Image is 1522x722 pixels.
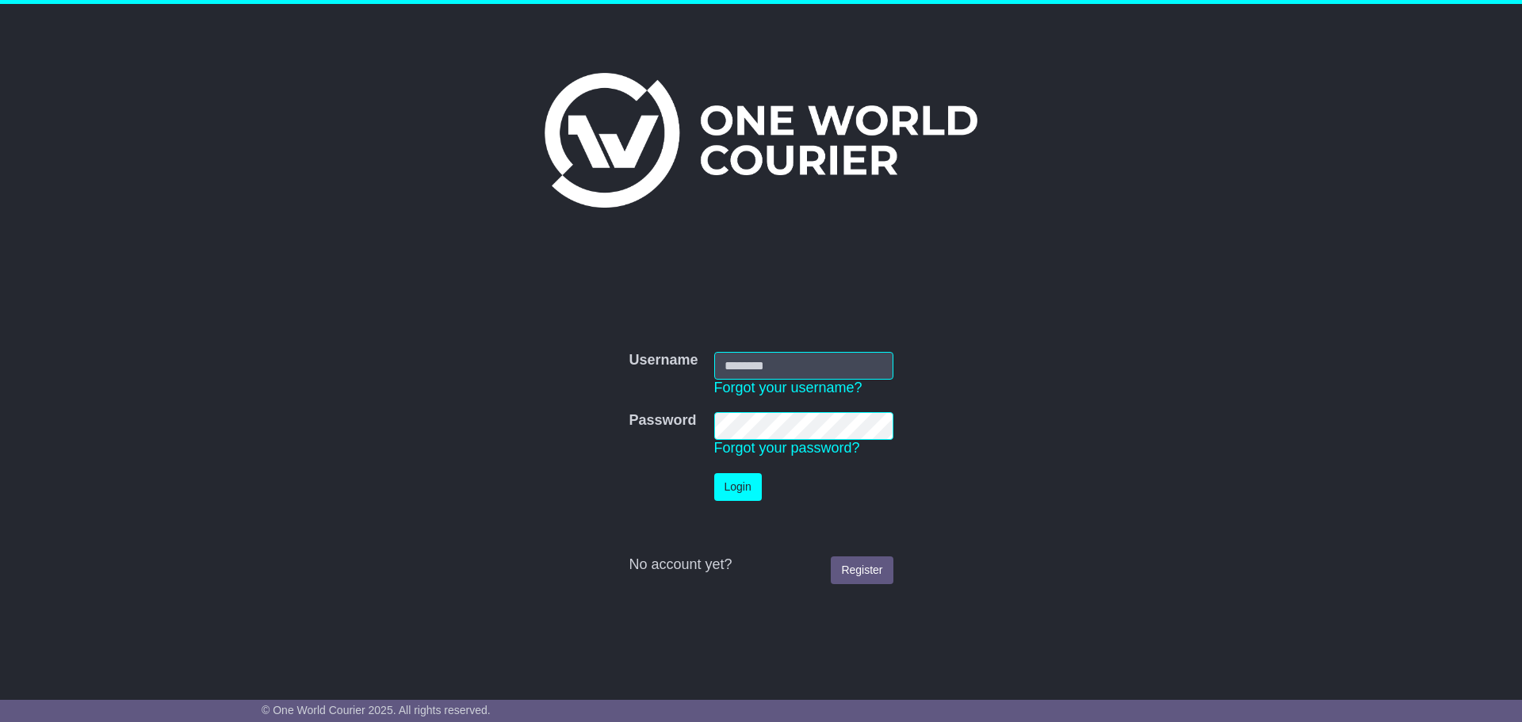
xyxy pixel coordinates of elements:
button: Login [714,473,762,501]
label: Username [629,352,698,369]
span: © One World Courier 2025. All rights reserved. [262,704,491,716]
a: Register [831,556,893,584]
img: One World [545,73,977,208]
a: Forgot your password? [714,440,860,456]
a: Forgot your username? [714,380,862,395]
div: No account yet? [629,556,893,574]
label: Password [629,412,696,430]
